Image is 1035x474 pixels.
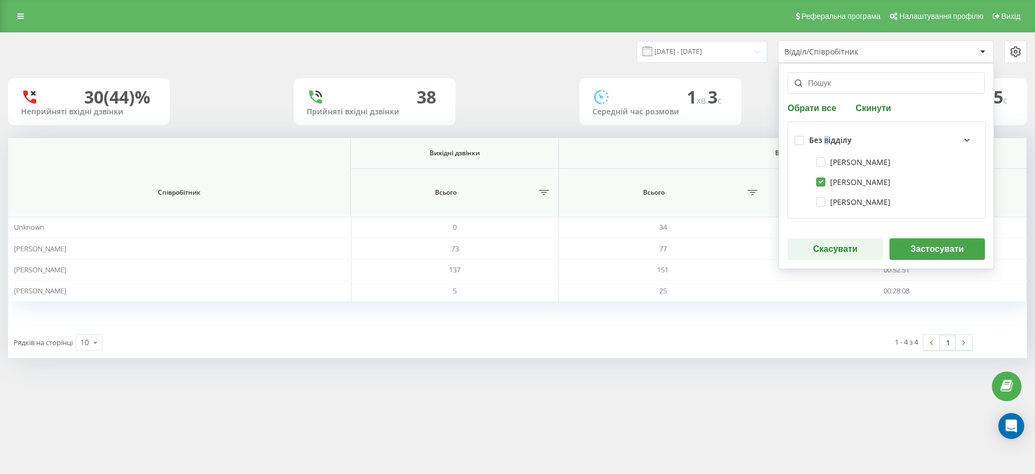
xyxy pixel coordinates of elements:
[357,188,534,197] span: Всього
[1002,12,1020,20] span: Вихід
[889,238,985,260] button: Застосувати
[14,286,66,296] span: [PERSON_NAME]
[30,188,329,197] span: Співробітник
[767,217,1027,238] td: 00:00:00
[802,12,881,20] span: Реферальна програма
[659,244,667,253] span: 77
[14,244,66,253] span: [PERSON_NAME]
[895,336,918,347] div: 1 - 4 з 4
[367,149,543,157] span: Вихідні дзвінки
[717,94,722,106] span: c
[592,107,728,116] div: Середній час розмови
[788,238,883,260] button: Скасувати
[767,259,1027,280] td: 00:52:51
[809,136,852,145] div: Без відділу
[852,102,894,113] button: Скинути
[565,188,742,197] span: Всього
[453,286,457,296] span: 5
[788,102,839,113] button: Обрати все
[14,265,66,274] span: [PERSON_NAME]
[657,265,668,274] span: 151
[767,238,1027,259] td: 00:20:16
[708,85,722,108] span: 3
[687,85,708,108] span: 1
[453,222,457,232] span: 0
[84,87,150,107] div: 30 (44)%
[940,335,956,350] a: 1
[307,107,443,116] div: Прийняті вхідні дзвінки
[816,197,891,207] label: [PERSON_NAME]
[984,85,1008,108] span: 15
[451,244,459,253] span: 73
[788,72,985,94] input: Пошук
[998,413,1024,439] div: Open Intercom Messenger
[1003,94,1008,106] span: c
[816,177,891,187] label: [PERSON_NAME]
[816,157,891,167] label: [PERSON_NAME]
[80,337,89,348] div: 10
[587,149,998,157] span: Всі дзвінки
[21,107,157,116] div: Неприйняті вхідні дзвінки
[784,47,913,57] div: Відділ/Співробітник
[449,265,460,274] span: 137
[659,286,667,296] span: 25
[417,87,436,107] div: 38
[13,338,73,347] span: Рядків на сторінці
[696,94,708,106] span: хв
[14,222,44,232] span: Unknown
[659,222,667,232] span: 34
[899,12,983,20] span: Налаштування профілю
[767,280,1027,301] td: 00:28:08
